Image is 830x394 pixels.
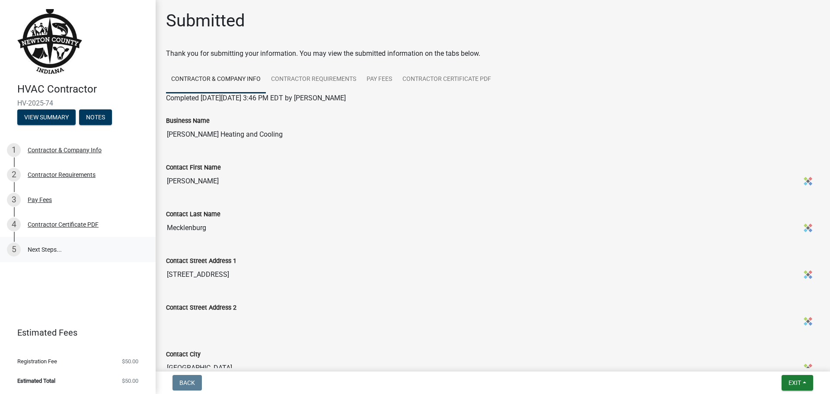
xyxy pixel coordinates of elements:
[79,109,112,125] button: Notes
[804,224,812,232] img: Sticky Password
[17,114,76,121] wm-modal-confirm: Summary
[166,66,266,93] a: Contractor & Company Info
[172,375,202,391] button: Back
[7,243,21,256] div: 5
[166,258,236,264] label: Contact Street Address 1
[7,324,142,341] a: Estimated Fees
[361,66,397,93] a: Pay Fees
[122,359,138,364] span: $50.00
[17,83,149,96] h4: HVAC Contractor
[166,305,236,311] label: Contact Street Address 2
[17,109,76,125] button: View Summary
[266,66,361,93] a: Contractor Requirements
[397,66,496,93] a: Contractor Certificate PDF
[28,197,52,203] div: Pay Fees
[804,177,812,186] img: Sticky Password
[788,379,801,386] span: Exit
[7,193,21,207] div: 3
[804,364,812,372] img: Sticky Password
[166,211,220,218] label: Contact Last Name
[166,165,221,171] label: Contact First Name
[166,48,820,59] div: Thank you for submitting your information. You may view the submitted information on the tabs below.
[782,375,813,391] button: Exit
[28,172,96,178] div: Contractor Requirements
[17,9,82,74] img: Newton County, Indiana
[166,10,245,31] h1: Submitted
[28,221,99,227] div: Contractor Certificate PDF
[7,168,21,182] div: 2
[17,99,138,107] span: HV-2025-74
[166,94,346,102] span: Completed [DATE][DATE] 3:46 PM EDT by [PERSON_NAME]
[122,378,138,384] span: $50.00
[79,114,112,121] wm-modal-confirm: Notes
[179,379,195,386] span: Back
[804,270,812,279] img: Sticky Password
[17,378,55,384] span: Estimated Total
[28,147,102,153] div: Contractor & Company Info
[7,218,21,231] div: 4
[804,317,812,326] img: Sticky Password
[166,352,201,358] label: Contact City
[17,359,57,364] span: Registration Fee
[166,118,210,124] label: Business Name
[7,143,21,157] div: 1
